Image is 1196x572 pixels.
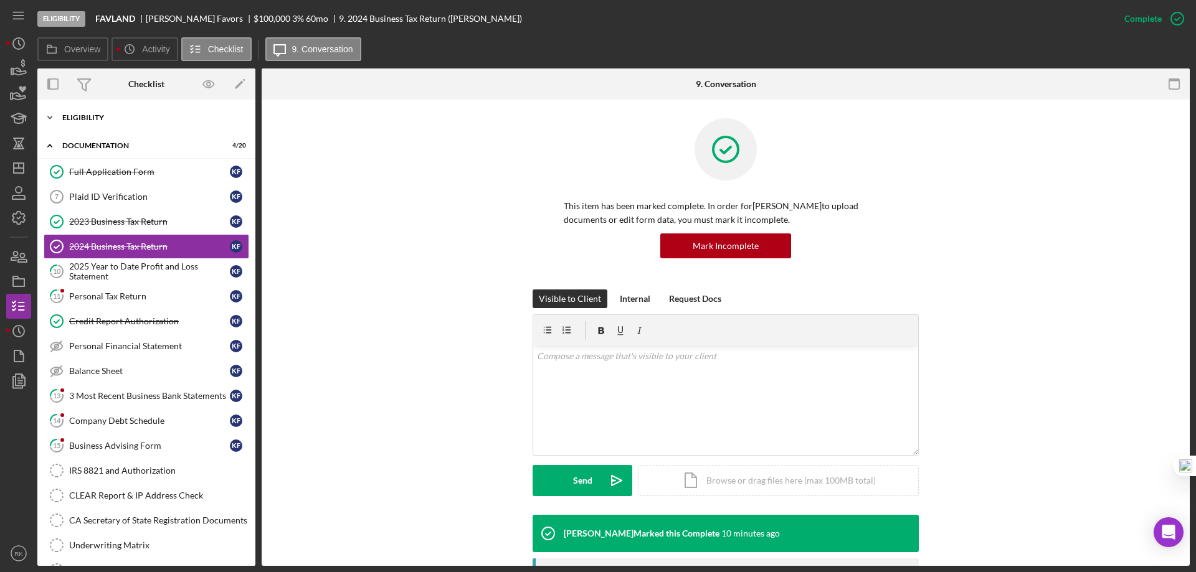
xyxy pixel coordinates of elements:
button: Send [533,465,632,496]
button: Checklist [181,37,252,61]
div: Eligibility [62,114,240,121]
button: 9. Conversation [265,37,361,61]
button: Complete [1112,6,1190,31]
div: K F [230,240,242,253]
div: K F [230,390,242,402]
a: IRS 8821 and Authorization [44,458,249,483]
div: Plaid ID Verification [69,192,230,202]
div: Visible to Client [539,289,601,308]
div: K F [230,190,242,203]
div: Documentation [62,142,215,149]
div: CLEAR Report & IP Address Check [69,490,249,500]
a: Full Application FormKF [44,159,249,184]
div: Checklist [128,79,164,89]
a: 15Business Advising FormKF [44,433,249,458]
a: 102025 Year to Date Profit and Loss StatementKF [44,259,249,284]
div: CA Secretary of State Registration Documents [69,515,249,525]
div: Business Advising Form [69,441,230,451]
p: This item has been marked complete. In order for [PERSON_NAME] to upload documents or edit form d... [564,199,888,227]
div: 2024 Business Tax Return [69,241,230,251]
div: K F [230,340,242,352]
a: Personal Financial StatementKF [44,334,249,359]
a: 133 Most Recent Business Bank StatementsKF [44,383,249,408]
div: 9. 2024 Business Tax Return ([PERSON_NAME]) [339,14,522,24]
div: Eligibility [37,11,85,27]
tspan: 15 [53,441,60,449]
div: K F [230,290,242,302]
a: 14Company Debt ScheduleKF [44,408,249,433]
button: Internal [614,289,657,308]
div: Company Debt Schedule [69,416,230,426]
div: 4 / 20 [224,142,246,149]
div: Request Docs [669,289,721,308]
button: Request Docs [663,289,728,308]
div: Send [573,465,592,496]
div: Personal Tax Return [69,291,230,301]
div: K F [230,215,242,228]
a: 2024 Business Tax ReturnKF [44,234,249,259]
div: K F [230,365,242,377]
label: Checklist [208,44,244,54]
div: Underwriting Matrix [69,540,249,550]
div: 2025 Year to Date Profit and Loss Statement [69,261,230,281]
div: 2023 Business Tax Return [69,217,230,227]
tspan: 13 [53,391,60,400]
tspan: 7 [55,193,59,200]
button: RK [6,541,31,566]
div: Credit Report Authorization [69,316,230,326]
time: 2025-10-15 17:04 [721,528,780,538]
a: Credit Report AuthorizationKF [44,309,249,334]
div: K F [230,166,242,178]
div: Personal Financial Statement [69,341,230,351]
div: Open Intercom Messenger [1154,517,1184,547]
div: Complete [1124,6,1162,31]
div: Balance Sheet [69,366,230,376]
a: 2023 Business Tax ReturnKF [44,209,249,234]
tspan: 10 [53,267,61,275]
label: 9. Conversation [292,44,353,54]
a: 11Personal Tax ReturnKF [44,284,249,309]
div: Full Application Form [69,167,230,177]
div: [PERSON_NAME] Favors [146,14,254,24]
button: Overview [37,37,108,61]
div: 60 mo [306,14,328,24]
a: 7Plaid ID VerificationKF [44,184,249,209]
tspan: 14 [53,416,61,424]
img: one_i.png [1179,459,1192,472]
div: Internal [620,289,650,308]
div: K F [230,265,242,278]
tspan: 11 [53,292,60,300]
div: 3 Most Recent Business Bank Statements [69,391,230,401]
b: FAVLAND [95,14,135,24]
span: $100,000 [254,13,290,24]
a: Underwriting Matrix [44,533,249,558]
label: Activity [142,44,169,54]
button: Visible to Client [533,289,607,308]
button: Mark Incomplete [660,233,791,258]
div: [PERSON_NAME] Marked this Complete [564,528,719,538]
a: CA Secretary of State Registration Documents [44,508,249,533]
div: 9. Conversation [696,79,756,89]
a: CLEAR Report & IP Address Check [44,483,249,508]
div: K F [230,439,242,452]
div: K F [230,315,242,327]
a: Balance SheetKF [44,359,249,383]
button: Activity [112,37,178,61]
div: K F [230,415,242,427]
div: IRS 8821 and Authorization [69,466,249,476]
text: RK [14,550,23,557]
label: Overview [64,44,100,54]
div: 3 % [292,14,304,24]
div: Mark Incomplete [693,233,759,258]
